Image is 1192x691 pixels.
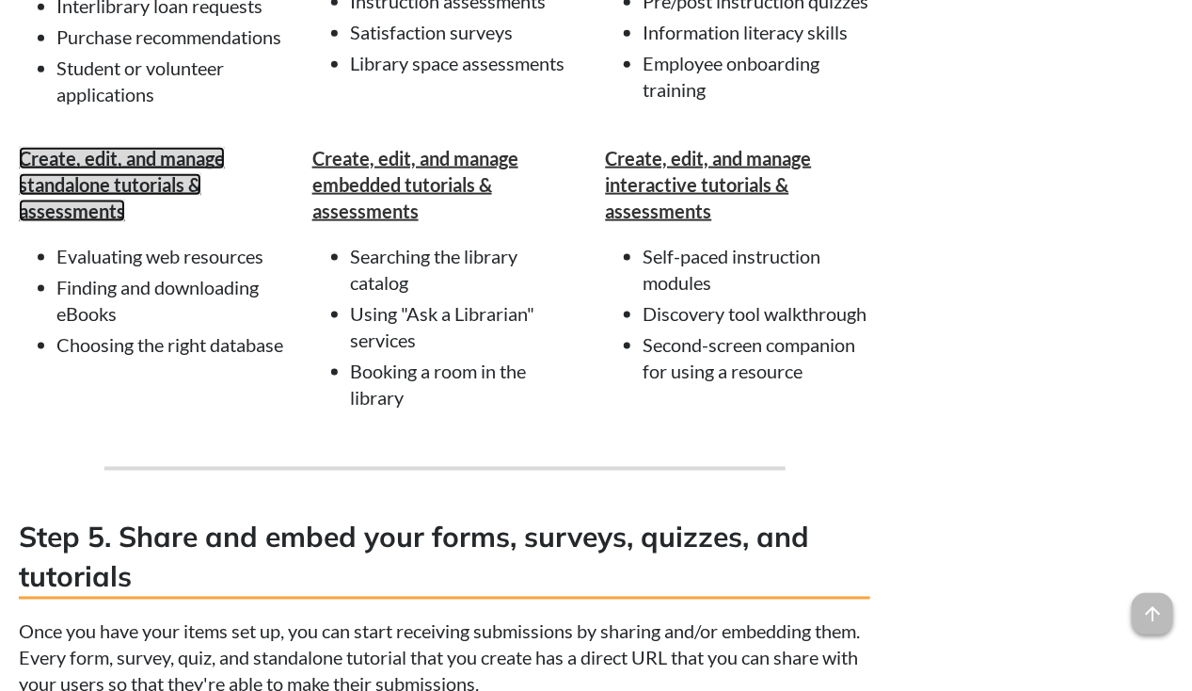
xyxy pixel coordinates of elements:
[643,50,870,103] li: Employee onboarding training
[56,243,284,269] li: Evaluating web resources
[56,24,284,50] li: Purchase recommendations
[56,274,284,327] li: Finding and downloading eBooks
[350,50,578,76] li: Library space assessments
[312,147,518,222] a: Create, edit, and manage embedded tutorials & assessments
[643,19,870,45] li: Information literacy skills
[350,243,578,296] li: Searching the library catalog​
[19,518,870,600] h3: Step 5. Share and embed your forms, surveys, quizzes, and tutorials
[19,147,225,222] a: Create, edit, and manage standalone tutorials & assessments
[56,331,284,358] li: Choosing the right database
[643,243,870,296] li: Self-paced instruction modules
[1132,593,1173,635] span: arrow_upward
[643,331,870,384] li: Second-screen companion for using a resource
[350,358,578,410] li: Booking a room in the library
[350,300,578,353] li: Using "Ask a Librarian" services
[643,300,870,327] li: Discovery tool walkthrough
[350,19,578,45] li: Satisfaction surveys
[1132,595,1173,618] a: arrow_upward
[56,55,284,107] li: Student or volunteer applications
[605,147,811,222] a: Create, edit, and manage interactive tutorials & assessments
